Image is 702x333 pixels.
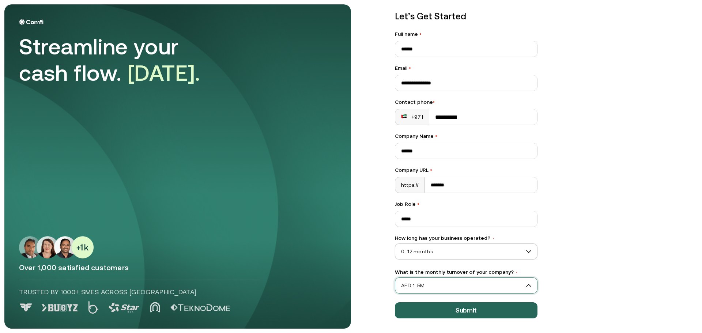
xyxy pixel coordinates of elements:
[128,60,200,86] span: [DATE].
[395,234,537,242] label: How long has your business operated?
[41,304,78,311] img: Logo 1
[430,167,432,173] span: •
[19,34,224,86] div: Streamline your cash flow.
[19,287,260,297] p: Trusted by 1000+ SMEs across [GEOGRAPHIC_DATA]
[395,98,537,106] div: Contact phone
[395,268,537,276] label: What is the monthly turnover of your company?
[395,280,537,291] span: AED 1-5M
[515,270,518,275] span: •
[19,303,33,312] img: Logo 0
[419,31,422,37] span: •
[19,263,336,272] p: Over 1,000 satisfied customers
[395,10,537,23] p: Let’s Get Started
[395,302,537,318] button: Submit
[401,113,423,121] div: +971
[395,132,537,140] label: Company Name
[395,166,537,174] label: Company URL
[170,304,230,311] img: Logo 5
[395,200,537,208] label: Job Role
[395,30,537,38] label: Full name
[395,246,537,257] span: 0–12 months
[150,302,160,313] img: Logo 4
[417,201,419,207] span: •
[409,65,411,71] span: •
[88,301,98,314] img: Logo 2
[395,177,425,193] div: https://
[109,303,140,313] img: Logo 3
[433,99,435,105] span: •
[435,133,437,139] span: •
[492,236,495,241] span: •
[19,19,44,25] img: Logo
[395,64,537,72] label: Email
